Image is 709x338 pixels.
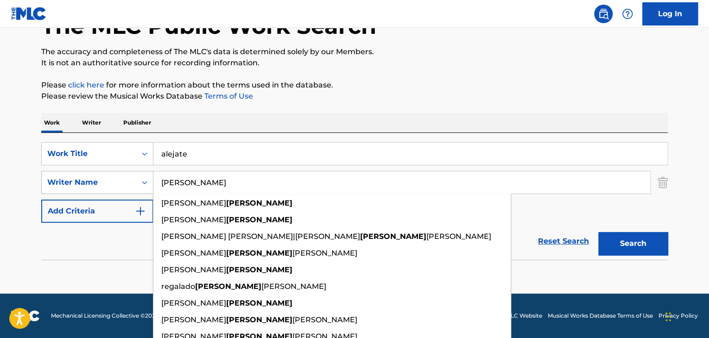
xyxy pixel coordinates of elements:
img: logo [11,310,40,321]
span: [PERSON_NAME] [292,249,357,257]
strong: [PERSON_NAME] [226,315,292,324]
img: Delete Criterion [658,171,668,194]
form: Search Form [41,142,668,260]
img: 9d2ae6d4665cec9f34b9.svg [135,206,146,217]
a: The MLC Website [494,312,542,320]
div: Help [618,5,637,23]
iframe: Chat Widget [663,294,709,338]
strong: [PERSON_NAME] [226,215,292,224]
strong: [PERSON_NAME] [360,232,426,241]
strong: [PERSON_NAME] [226,265,292,274]
span: [PERSON_NAME] [292,315,357,324]
span: [PERSON_NAME] [261,282,326,291]
p: Please for more information about the terms used in the database. [41,80,668,91]
img: help [622,8,633,19]
p: Writer [79,113,104,132]
p: Publisher [120,113,154,132]
a: click here [68,81,104,89]
strong: [PERSON_NAME] [226,299,292,307]
div: Arrastrar [665,303,671,331]
p: Please review the Musical Works Database [41,91,668,102]
a: Reset Search [533,231,594,251]
div: Work Title [47,148,131,159]
a: Public Search [594,5,613,23]
a: Musical Works Database Terms of Use [548,312,653,320]
span: [PERSON_NAME] [161,315,226,324]
strong: [PERSON_NAME] [226,199,292,207]
div: Writer Name [47,177,131,188]
strong: [PERSON_NAME] [226,249,292,257]
p: The accuracy and completeness of The MLC's data is determined solely by our Members. [41,46,668,57]
span: [PERSON_NAME] [426,232,491,241]
span: [PERSON_NAME] [161,215,226,224]
p: It is not an authoritative source for recording information. [41,57,668,69]
img: search [598,8,609,19]
span: regalado [161,282,195,291]
span: [PERSON_NAME] [161,299,226,307]
button: Search [598,232,668,255]
a: Log In [642,2,698,25]
span: [PERSON_NAME] [161,199,226,207]
span: [PERSON_NAME] [PERSON_NAME]|[PERSON_NAME] [161,232,360,241]
span: Mechanical Licensing Collective © 2025 [51,312,158,320]
a: Terms of Use [203,92,253,100]
a: Privacy Policy [658,312,698,320]
p: Work [41,113,63,132]
strong: [PERSON_NAME] [195,282,261,291]
span: [PERSON_NAME] [161,265,226,274]
div: Widget de chat [663,294,709,338]
span: [PERSON_NAME] [161,249,226,257]
img: MLC Logo [11,7,47,20]
button: Add Criteria [41,200,153,223]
